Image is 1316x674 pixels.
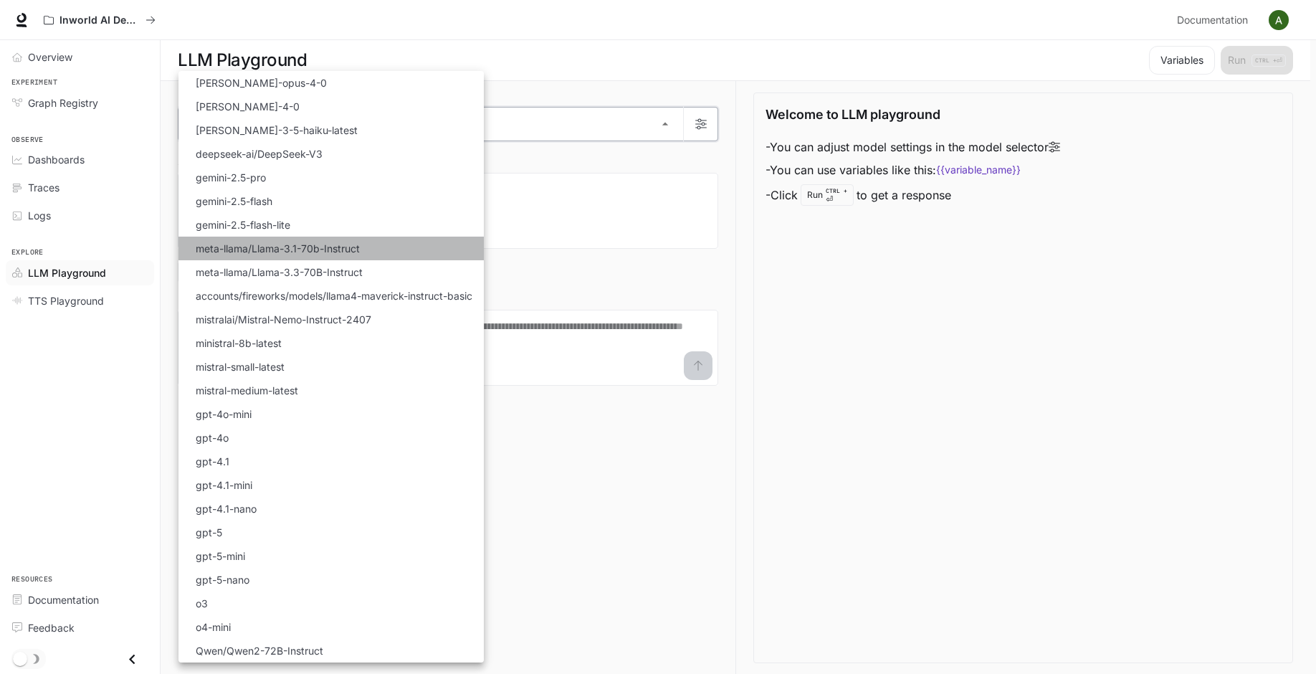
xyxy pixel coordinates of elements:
p: accounts/fireworks/models/llama4-maverick-instruct-basic [196,288,472,303]
p: gpt-5-mini [196,549,245,564]
p: gpt-4.1 [196,454,229,469]
p: [PERSON_NAME]-opus-4-0 [196,75,327,90]
p: mistral-medium-latest [196,383,298,398]
p: [PERSON_NAME]-4-0 [196,99,300,114]
p: gpt-5 [196,525,222,540]
p: gemini-2.5-flash [196,194,272,209]
p: gpt-4o [196,430,229,445]
p: gemini-2.5-flash-lite [196,217,290,232]
p: meta-llama/Llama-3.1-70b-Instruct [196,241,360,256]
p: gpt-4.1-nano [196,501,257,516]
p: mistral-small-latest [196,359,285,374]
p: o3 [196,596,208,611]
p: mistralai/Mistral-Nemo-Instruct-2407 [196,312,371,327]
p: gpt-4o-mini [196,407,252,422]
p: o4-mini [196,620,231,635]
p: [PERSON_NAME]-3-5-haiku-latest [196,123,358,138]
p: deepseek-ai/DeepSeek-V3 [196,146,323,161]
p: gemini-2.5-pro [196,170,266,185]
p: gpt-4.1-mini [196,478,252,493]
p: gpt-5-nano [196,572,249,587]
p: ministral-8b-latest [196,336,282,351]
p: Qwen/Qwen2-72B-Instruct [196,643,323,658]
p: meta-llama/Llama-3.3-70B-Instruct [196,265,363,280]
